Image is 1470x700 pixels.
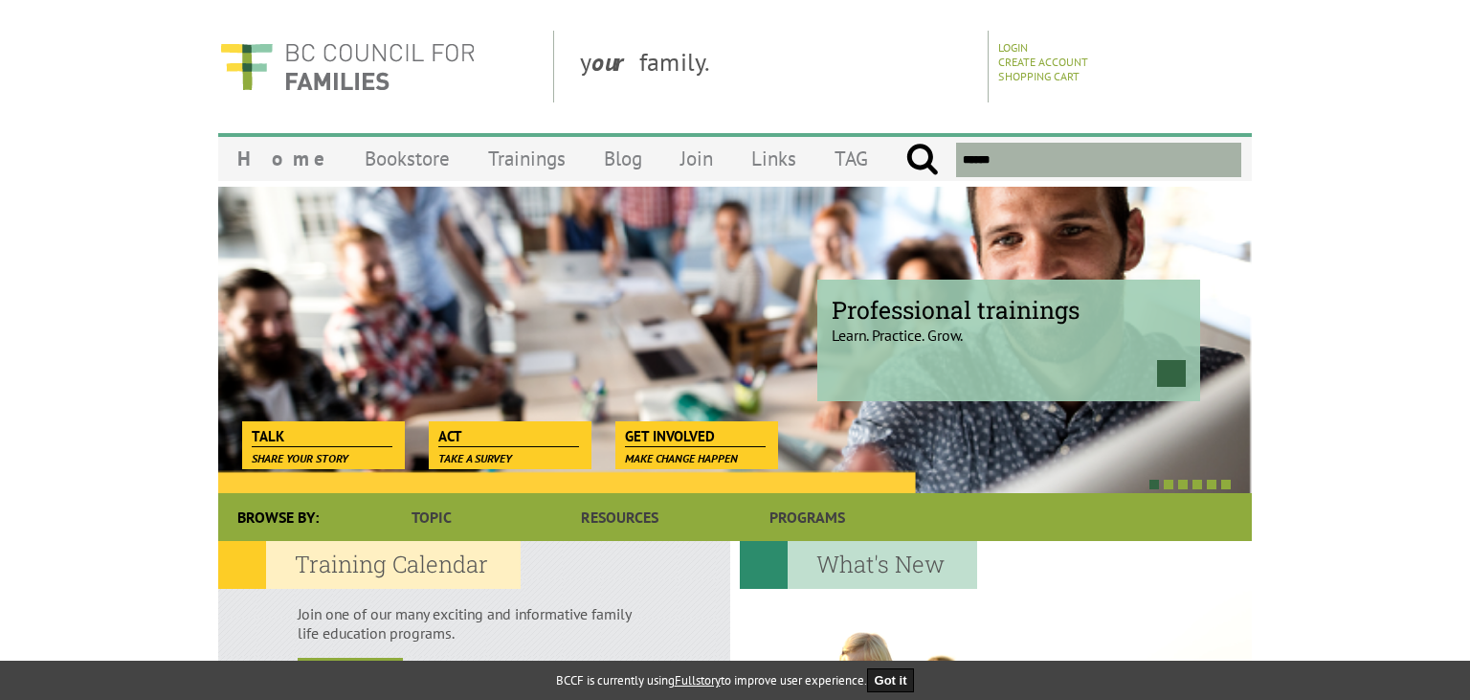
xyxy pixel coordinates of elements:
[252,451,348,465] span: Share your story
[469,136,585,181] a: Trainings
[298,604,651,643] p: Join one of our many exciting and informative family life education programs.
[252,426,392,447] span: Talk
[832,294,1186,326] span: Professional trainings
[591,46,639,78] strong: our
[732,136,815,181] a: Links
[661,136,732,181] a: Join
[998,69,1080,83] a: Shopping Cart
[438,451,512,465] span: Take a survey
[832,309,1186,345] p: Learn. Practice. Grow.
[905,143,939,177] input: Submit
[438,426,579,447] span: Act
[218,541,521,589] h2: Training Calendar
[740,541,977,589] h2: What's New
[625,426,766,447] span: Get Involved
[218,493,338,541] div: Browse By:
[675,672,721,689] a: Fullstory
[338,493,525,541] a: Topic
[565,31,989,102] div: y family.
[298,658,403,685] a: view all
[218,31,477,102] img: BC Council for FAMILIES
[615,421,775,448] a: Get Involved Make change happen
[242,421,402,448] a: Talk Share your story
[714,493,902,541] a: Programs
[429,421,589,448] a: Act Take a survey
[815,136,887,181] a: TAG
[345,136,469,181] a: Bookstore
[525,493,713,541] a: Resources
[218,136,345,181] a: Home
[998,40,1028,55] a: Login
[998,55,1088,69] a: Create Account
[625,451,738,465] span: Make change happen
[585,136,661,181] a: Blog
[867,668,915,692] button: Got it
